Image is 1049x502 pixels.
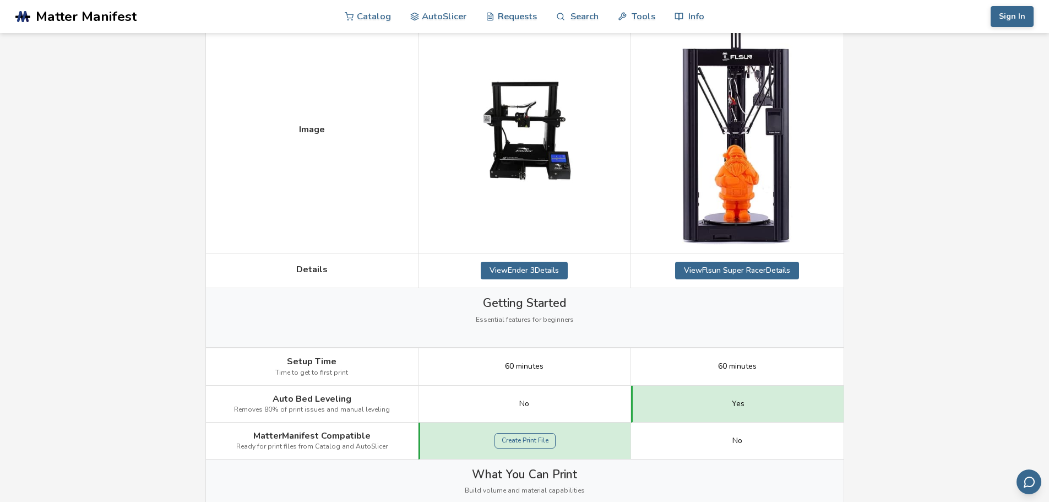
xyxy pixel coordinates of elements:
img: Flsun Super Racer [682,16,792,245]
span: Auto Bed Leveling [273,394,351,404]
span: Yes [732,400,744,408]
span: Time to get to first print [275,369,348,377]
span: MatterManifest Compatible [253,431,371,441]
span: Ready for print files from Catalog and AutoSlicer [236,443,388,451]
span: What You Can Print [472,468,577,481]
button: Sign In [991,6,1034,27]
span: 60 minutes [718,362,757,371]
span: No [519,400,529,408]
span: 60 minutes [505,362,543,371]
button: Send feedback via email [1017,469,1041,494]
span: Details [296,265,328,274]
span: Getting Started [483,296,566,310]
span: Essential features for beginners [476,316,574,324]
span: No [732,436,742,445]
span: Setup Time [287,357,336,366]
span: Build volume and material capabilities [465,487,585,495]
a: ViewEnder 3Details [481,262,568,279]
span: Image [299,125,325,134]
a: ViewFlsun Super RacerDetails [675,262,799,279]
span: Removes 80% of print issues and manual leveling [234,406,390,414]
img: Ender 3 [469,75,579,186]
span: Matter Manifest [36,9,137,24]
a: Create Print File [494,433,556,449]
